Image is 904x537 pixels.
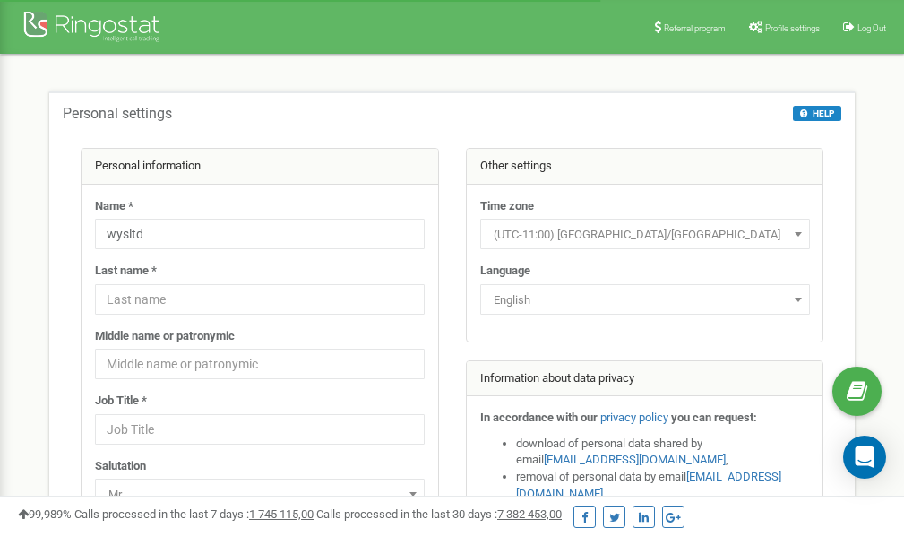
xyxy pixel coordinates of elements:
li: download of personal data shared by email , [516,436,810,469]
span: English [486,288,804,313]
div: Other settings [467,149,823,185]
span: Mr. [95,479,425,509]
label: Middle name or patronymic [95,328,235,345]
div: Open Intercom Messenger [843,436,886,479]
span: Profile settings [765,23,820,33]
div: Personal information [82,149,438,185]
label: Name * [95,198,133,215]
input: Job Title [95,414,425,445]
button: HELP [793,106,841,121]
u: 1 745 115,00 [249,507,314,521]
span: Calls processed in the last 30 days : [316,507,562,521]
span: 99,989% [18,507,72,521]
a: privacy policy [600,411,668,424]
span: Log Out [857,23,886,33]
span: (UTC-11:00) Pacific/Midway [480,219,810,249]
strong: you can request: [671,411,757,424]
input: Name [95,219,425,249]
span: English [480,284,810,315]
span: Referral program [664,23,726,33]
li: removal of personal data by email , [516,469,810,502]
label: Last name * [95,263,157,280]
div: Information about data privacy [467,361,823,397]
label: Salutation [95,458,146,475]
label: Time zone [480,198,534,215]
label: Job Title * [95,393,147,410]
span: (UTC-11:00) Pacific/Midway [486,222,804,247]
label: Language [480,263,530,280]
input: Last name [95,284,425,315]
strong: In accordance with our [480,411,598,424]
u: 7 382 453,00 [497,507,562,521]
a: [EMAIL_ADDRESS][DOMAIN_NAME] [544,453,726,466]
h5: Personal settings [63,106,172,122]
span: Mr. [101,482,418,507]
span: Calls processed in the last 7 days : [74,507,314,521]
input: Middle name or patronymic [95,349,425,379]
